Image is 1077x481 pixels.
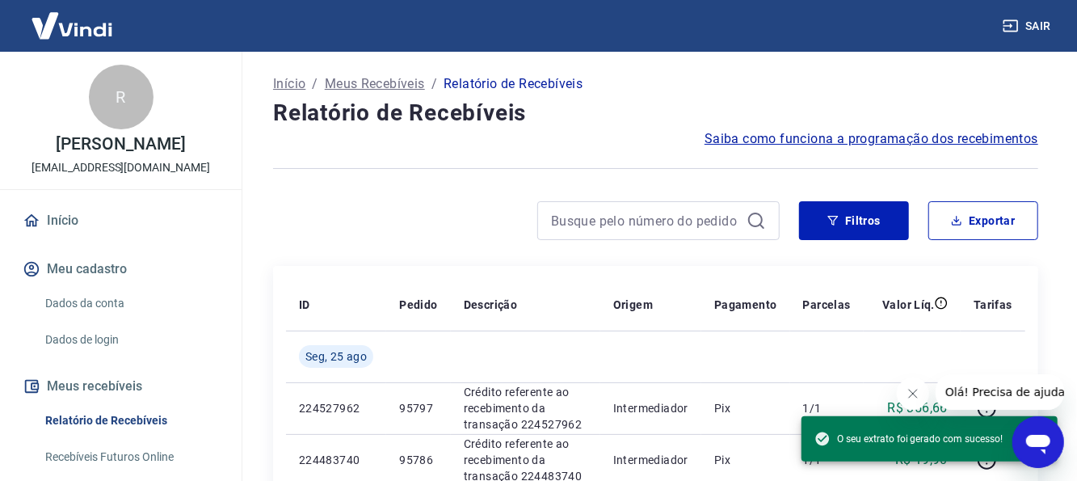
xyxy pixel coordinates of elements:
p: / [312,74,318,94]
p: ID [299,297,310,313]
p: [EMAIL_ADDRESS][DOMAIN_NAME] [32,159,210,176]
p: 1/1 [803,400,851,416]
p: 95797 [399,400,437,416]
iframe: Fechar mensagem [897,378,929,410]
p: Pagamento [714,297,777,313]
p: Parcelas [803,297,851,313]
img: Vindi [19,1,124,50]
button: Sair [999,11,1058,41]
p: Pix [714,452,777,468]
p: Crédito referente ao recebimento da transação 224527962 [464,384,587,432]
p: Intermediador [613,400,688,416]
span: O seu extrato foi gerado com sucesso! [814,431,1003,447]
a: Saiba como funciona a programação dos recebimentos [705,129,1038,149]
p: R$ 356,66 [888,399,949,418]
p: 224527962 [299,400,373,416]
p: Descrição [464,297,518,313]
button: Meus recebíveis [19,369,222,404]
a: Recebíveis Futuros Online [39,441,222,474]
input: Busque pelo número do pedido [551,209,740,233]
p: 224483740 [299,452,373,468]
p: Relatório de Recebíveis [444,74,583,94]
div: R [89,65,154,129]
a: Dados de login [39,323,222,357]
p: Origem [613,297,653,313]
iframe: Botão para abrir a janela de mensagens [1012,416,1064,468]
p: Intermediador [613,452,688,468]
button: Meu cadastro [19,251,222,287]
a: Início [273,74,305,94]
a: Início [19,203,222,238]
p: Pix [714,400,777,416]
p: 95786 [399,452,437,468]
button: Filtros [799,201,909,240]
span: Seg, 25 ago [305,348,367,365]
iframe: Mensagem da empresa [936,374,1064,410]
a: Dados da conta [39,287,222,320]
a: Meus Recebíveis [325,74,425,94]
span: Olá! Precisa de ajuda? [10,11,136,24]
a: Relatório de Recebíveis [39,404,222,437]
p: Tarifas [974,297,1012,313]
p: [PERSON_NAME] [56,136,185,153]
p: Pedido [399,297,437,313]
h4: Relatório de Recebíveis [273,97,1038,129]
p: / [431,74,437,94]
button: Exportar [928,201,1038,240]
p: Valor Líq. [882,297,935,313]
